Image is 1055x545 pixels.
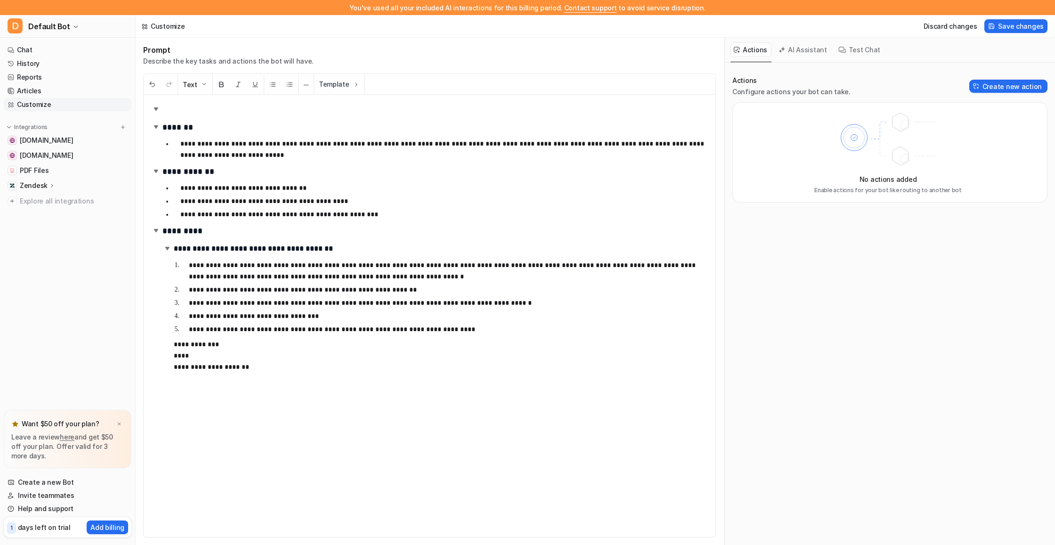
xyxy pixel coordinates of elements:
img: Redo [165,81,173,88]
p: days left on trial [18,522,71,532]
button: Text [178,74,212,95]
img: Zendesk [9,183,15,188]
button: Italic [230,74,247,95]
img: expand-arrow.svg [151,104,161,114]
a: Chat [4,43,131,57]
a: Customize [4,98,131,111]
button: Bold [213,74,230,95]
button: Integrations [4,122,50,132]
a: www.bitfunded.com[DOMAIN_NAME] [4,134,131,147]
h1: Prompt [143,45,314,55]
img: explore all integrations [8,196,17,206]
span: [DOMAIN_NAME] [20,151,73,160]
a: Reports [4,71,131,84]
button: Undo [144,74,161,95]
img: expand-arrow.svg [151,226,161,235]
button: Redo [161,74,178,95]
img: Bold [218,81,225,88]
p: Zendesk [20,181,48,190]
button: Unordered List [264,74,281,95]
a: History [4,57,131,70]
img: PDF Files [9,168,15,173]
a: PDF FilesPDF Files [4,164,131,177]
p: Leave a review and get $50 off your plan. Offer valid for 3 more days. [11,432,124,461]
img: Dropdown Down Arrow [200,81,208,88]
p: Describe the key tasks and actions the bot will have. [143,57,314,66]
button: Test Chat [835,42,885,57]
a: Create a new Bot [4,476,131,489]
a: Help and support [4,502,131,515]
span: Save changes [998,21,1044,31]
button: Underline [247,74,264,95]
span: Contact support [564,4,617,12]
img: expand menu [6,124,12,130]
p: Add billing [90,522,124,532]
span: [DOMAIN_NAME] [20,136,73,145]
button: AI Assistant [775,42,831,57]
button: Actions [730,42,771,57]
img: Italic [235,81,242,88]
span: Explore all integrations [20,194,128,209]
p: Actions [732,76,851,85]
a: Explore all integrations [4,195,131,208]
img: Create action [973,83,980,89]
span: PDF Files [20,166,49,175]
span: D [8,18,23,33]
button: Discard changes [920,19,981,33]
img: Undo [148,81,156,88]
img: expand-arrow.svg [151,122,161,131]
button: Template [314,74,365,94]
img: Ordered List [286,81,293,88]
p: 1 [10,524,13,532]
p: Configure actions your bot can take. [732,87,851,97]
img: star [11,420,19,428]
span: Default Bot [28,20,70,33]
button: Save changes [984,19,1047,33]
p: No actions added [860,174,917,184]
img: expand-arrow.svg [151,166,161,176]
img: Unordered List [269,81,276,88]
a: Invite teammates [4,489,131,502]
a: Articles [4,84,131,98]
img: bitfunded.gitbook.io [9,153,15,158]
img: Underline [252,81,259,88]
button: Add billing [87,521,128,534]
img: www.bitfunded.com [9,138,15,143]
button: Ordered List [281,74,298,95]
img: expand-arrow.svg [162,244,172,253]
p: Enable actions for your bot like routing to another bot [814,186,962,195]
a: here [60,433,74,441]
img: Template [352,81,360,88]
button: ─ [299,74,314,95]
button: Create new action [969,80,1047,93]
div: Customize [151,21,185,31]
img: menu_add.svg [120,124,126,130]
img: x [116,421,122,427]
p: Integrations [14,123,48,131]
p: Want $50 off your plan? [22,419,99,429]
a: bitfunded.gitbook.io[DOMAIN_NAME] [4,149,131,162]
